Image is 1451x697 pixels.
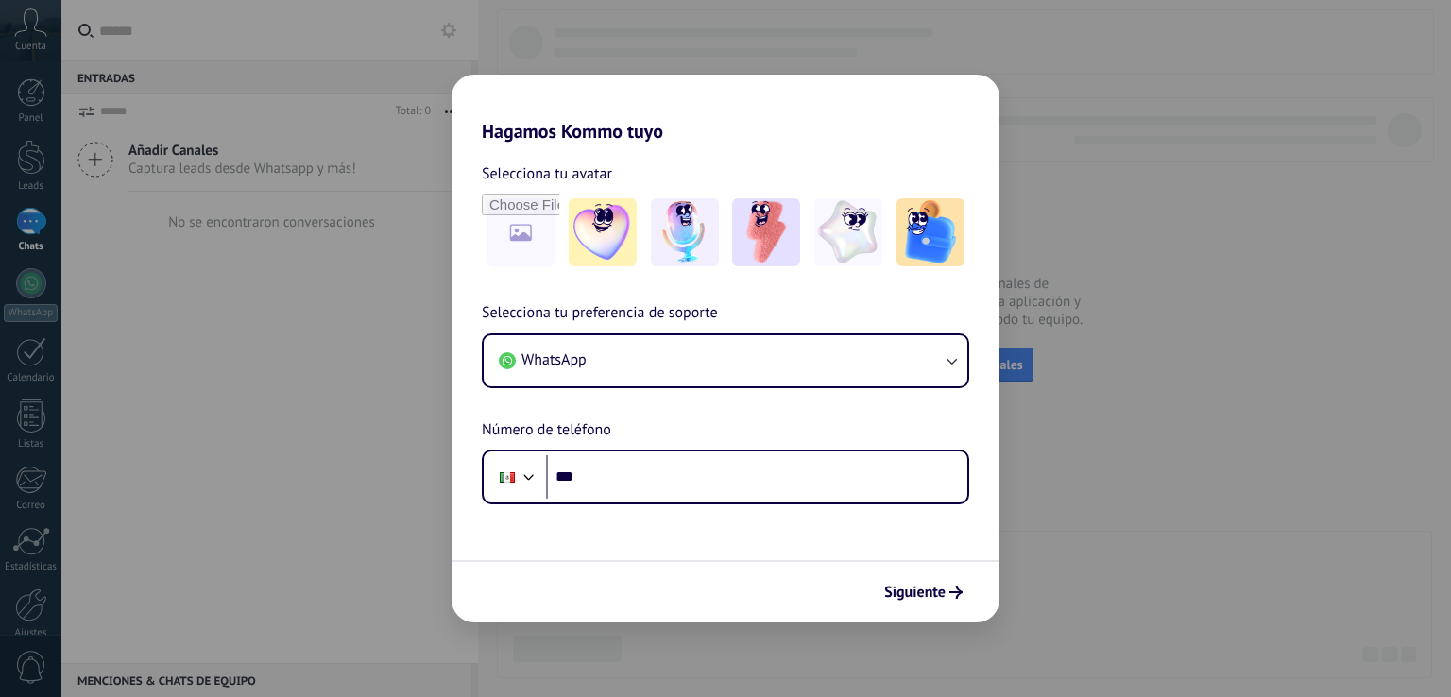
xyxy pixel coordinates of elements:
[484,335,967,386] button: WhatsApp
[651,198,719,266] img: -2.jpeg
[814,198,882,266] img: -4.jpeg
[569,198,637,266] img: -1.jpeg
[482,418,611,443] span: Número de teléfono
[482,301,718,326] span: Selecciona tu preferencia de soporte
[896,198,964,266] img: -5.jpeg
[732,198,800,266] img: -3.jpeg
[521,350,587,369] span: WhatsApp
[452,75,999,143] h2: Hagamos Kommo tuyo
[876,576,971,608] button: Siguiente
[489,457,525,497] div: Mexico: + 52
[884,586,946,599] span: Siguiente
[482,161,612,186] span: Selecciona tu avatar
